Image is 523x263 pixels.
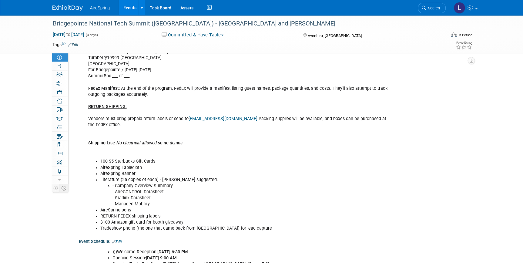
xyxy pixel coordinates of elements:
a: Edit [112,240,122,244]
b: RETURN SHIPPING: [88,104,127,109]
b: FedEx Manifest [88,86,119,91]
li: RETURN FEDEX shipping labels [100,213,393,219]
i: No electrical allowed so no demos [116,140,183,146]
li: $100 Amazon gift card for booth giveaway [100,219,393,225]
span: AireSpring [90,5,110,10]
span: Search [426,6,440,10]
span: [DATE] [DATE] [52,32,84,37]
li: - Company Overview Summary - AIreCONTROL Datasheet - Starlink Datasheet - Managed Mobility [112,183,393,207]
b: [DATE] 6:30 PM [157,249,188,254]
div: Event Format [410,32,472,41]
div: Event Rating [455,42,472,45]
li: AireSpring Tablecloth [100,165,393,171]
li: AireSpring pens [100,207,393,213]
a: [EMAIL_ADDRESS][DOMAIN_NAME]. [189,116,259,121]
b: Shipping List: [88,140,115,146]
li: )))Welcome Reception: [112,249,393,255]
td: Personalize Event Tab Strip [52,184,59,192]
img: Lisa Chow [454,2,465,14]
a: Edit [68,43,78,47]
div: Event Schedule: [79,237,471,245]
li: AireSpring Banner [100,171,393,177]
td: Toggle Event Tabs [59,184,68,192]
img: ExhibitDay [52,5,83,11]
b: [DATE] 9:00 AM [146,255,177,260]
li: Tradeshow phone (the one that came back from [GEOGRAPHIC_DATA]) for lead capture [100,225,393,231]
div: Bridgepointe National Tech Summit ([GEOGRAPHIC_DATA]) - [GEOGRAPHIC_DATA] and [PERSON_NAME] [51,18,437,29]
span: Aventura, [GEOGRAPHIC_DATA] [308,33,362,38]
li: Literature (25 copies of each) - [PERSON_NAME] suggested: [100,177,393,207]
li: 100 $5 Starbucks Gift Cards [100,158,393,164]
li: Opening Session: [112,255,393,261]
div: In-Person [458,33,472,37]
span: (4 days) [85,33,98,37]
a: Search [418,3,446,13]
button: Committed & Have Table [159,32,226,38]
span: to [65,32,71,37]
img: Format-Inperson.png [451,32,457,37]
td: Tags [52,42,78,48]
